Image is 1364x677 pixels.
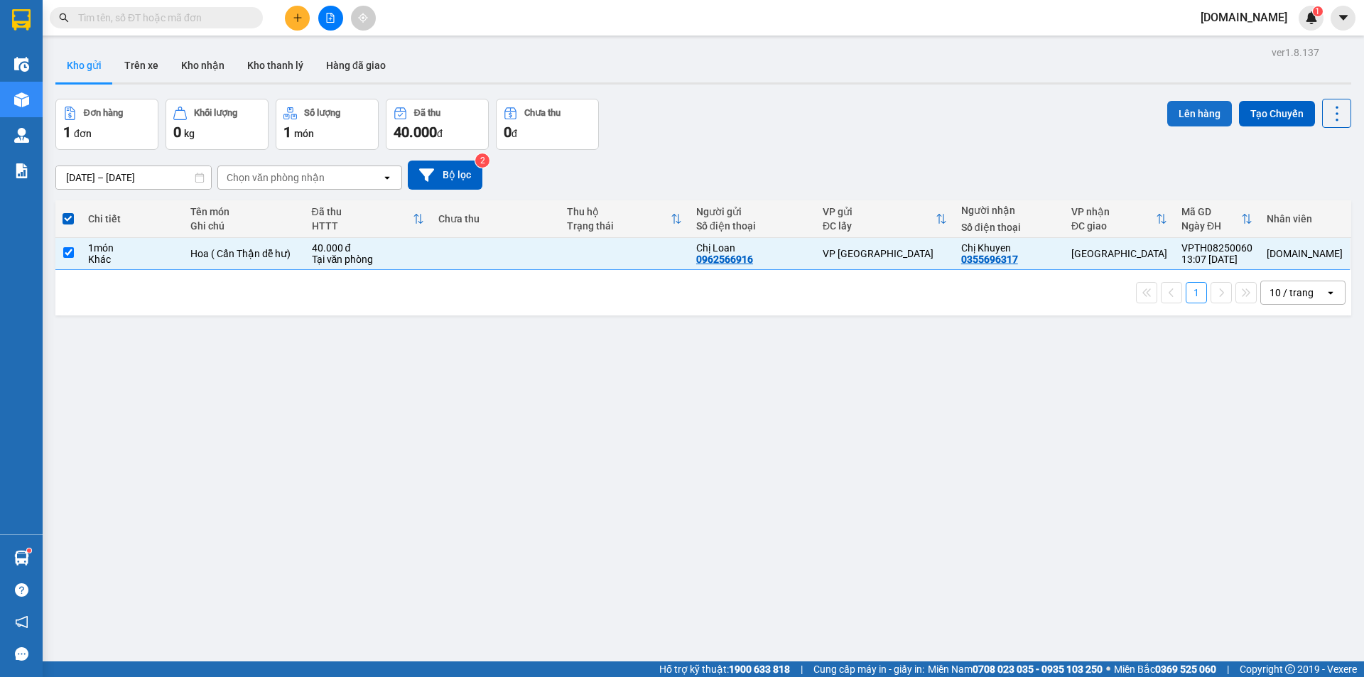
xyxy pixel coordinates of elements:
span: Miền Bắc [1114,661,1216,677]
svg: open [381,172,393,183]
th: Toggle SortBy [560,200,689,238]
span: 1 [1315,6,1320,16]
div: Thu hộ [567,206,671,217]
span: ⚪️ [1106,666,1110,672]
th: Toggle SortBy [305,200,431,238]
div: 0355696317 [961,254,1018,265]
button: caret-down [1331,6,1355,31]
span: question-circle [15,583,28,597]
strong: 1900 633 818 [729,664,790,675]
span: Hỗ trợ kỹ thuật: [659,661,790,677]
span: món [294,128,314,139]
div: Nhân viên [1267,213,1343,224]
img: warehouse-icon [14,128,29,143]
div: Hoa ( Cẩn Thận dễ hư) [190,248,297,259]
span: copyright [1285,664,1295,674]
div: ĐC giao [1071,220,1156,232]
span: đ [511,128,517,139]
img: solution-icon [14,163,29,178]
th: Toggle SortBy [1174,200,1260,238]
div: Đơn hàng [84,108,123,118]
div: tu.bb [1267,248,1343,259]
strong: 0708 023 035 - 0935 103 250 [973,664,1103,675]
span: kg [184,128,195,139]
div: Người nhận [961,205,1057,216]
button: Tạo Chuyến [1239,101,1315,126]
button: Kho gửi [55,48,113,82]
div: HTTT [312,220,413,232]
span: notification [15,615,28,629]
div: ĐC lấy [823,220,936,232]
div: [GEOGRAPHIC_DATA] [1071,248,1167,259]
span: message [15,647,28,661]
svg: open [1325,287,1336,298]
sup: 1 [27,548,31,553]
strong: 0369 525 060 [1155,664,1216,675]
button: aim [351,6,376,31]
span: 0 [504,124,511,141]
div: Chưa thu [438,213,553,224]
img: warehouse-icon [14,551,29,565]
span: đơn [74,128,92,139]
button: Kho nhận [170,48,236,82]
span: 40.000 [394,124,437,141]
div: 0962566916 [696,254,753,265]
input: Select a date range. [56,166,211,189]
sup: 1 [1313,6,1323,16]
input: Tìm tên, số ĐT hoặc mã đơn [78,10,246,26]
span: đ [437,128,443,139]
button: Lên hàng [1167,101,1232,126]
span: caret-down [1337,11,1350,24]
div: Chị Loan [696,242,808,254]
button: plus [285,6,310,31]
div: VP gửi [823,206,936,217]
div: VP nhận [1071,206,1156,217]
th: Toggle SortBy [1064,200,1174,238]
div: 1 món [88,242,176,254]
span: | [1227,661,1229,677]
div: Mã GD [1181,206,1241,217]
div: 40.000 đ [312,242,424,254]
li: VP VP [GEOGRAPHIC_DATA] [7,60,98,107]
span: | [801,661,803,677]
sup: 2 [475,153,489,168]
div: Đã thu [312,206,413,217]
div: Khối lượng [194,108,237,118]
span: 1 [63,124,71,141]
div: Ghi chú [190,220,297,232]
li: BB Limousine [7,7,206,34]
div: Số điện thoại [961,222,1057,233]
div: Chi tiết [88,213,176,224]
div: Số điện thoại [696,220,808,232]
li: VP [GEOGRAPHIC_DATA] [98,60,189,107]
span: 1 [283,124,291,141]
span: Miền Nam [928,661,1103,677]
div: Ngày ĐH [1181,220,1241,232]
img: warehouse-icon [14,57,29,72]
div: 13:07 [DATE] [1181,254,1252,265]
div: Khác [88,254,176,265]
span: search [59,13,69,23]
img: icon-new-feature [1305,11,1318,24]
button: Chưa thu0đ [496,99,599,150]
button: Số lượng1món [276,99,379,150]
div: ver 1.8.137 [1272,45,1319,60]
div: Trạng thái [567,220,671,232]
div: Chị Khuyen [961,242,1057,254]
button: Khối lượng0kg [166,99,269,150]
button: Đã thu40.000đ [386,99,489,150]
div: Người gửi [696,206,808,217]
button: Đơn hàng1đơn [55,99,158,150]
div: Đã thu [414,108,440,118]
div: VPTH08250060 [1181,242,1252,254]
span: [DOMAIN_NAME] [1189,9,1299,26]
span: file-add [325,13,335,23]
span: Cung cấp máy in - giấy in: [813,661,924,677]
div: VP [GEOGRAPHIC_DATA] [823,248,947,259]
div: Tại văn phòng [312,254,424,265]
span: aim [358,13,368,23]
span: 0 [173,124,181,141]
div: Tên món [190,206,297,217]
button: Bộ lọc [408,161,482,190]
div: Chọn văn phòng nhận [227,170,325,185]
